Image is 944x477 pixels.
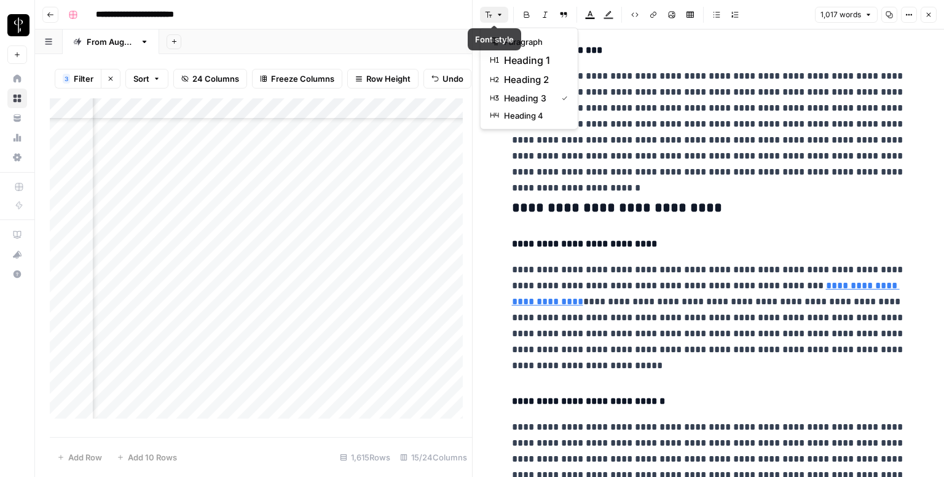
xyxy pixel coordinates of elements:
span: heading 3 [504,92,552,104]
button: 24 Columns [173,69,247,89]
a: Usage [7,128,27,148]
a: Home [7,69,27,89]
span: 3 [65,74,68,84]
span: Row Height [366,73,411,85]
button: Help + Support [7,264,27,284]
div: 15/24 Columns [395,447,472,467]
a: Browse [7,89,27,108]
button: Add 10 Rows [109,447,184,467]
span: Add 10 Rows [128,451,177,463]
button: Add Row [50,447,109,467]
span: heading 4 [504,109,563,122]
span: heading 1 [504,53,563,68]
div: What's new? [8,245,26,264]
button: What's new? [7,245,27,264]
span: Freeze Columns [271,73,334,85]
span: paragraph [504,36,563,48]
span: Undo [442,73,463,85]
div: From [DATE] [87,36,135,48]
button: Workspace: LP Production Workloads [7,10,27,41]
span: Filter [74,73,93,85]
a: Your Data [7,108,27,128]
img: LP Production Workloads Logo [7,14,29,36]
button: 3Filter [55,69,101,89]
span: Add Row [68,451,102,463]
a: Settings [7,148,27,167]
span: 1,017 words [820,9,861,20]
button: Freeze Columns [252,69,342,89]
a: From [DATE] [63,30,159,54]
button: Row Height [347,69,419,89]
span: heading 2 [504,73,563,87]
button: Sort [125,69,168,89]
div: 3 [63,74,70,84]
button: Undo [423,69,471,89]
button: 1,017 words [815,7,878,23]
div: 1,615 Rows [335,447,395,467]
a: AirOps Academy [7,225,27,245]
span: Sort [133,73,149,85]
span: 24 Columns [192,73,239,85]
